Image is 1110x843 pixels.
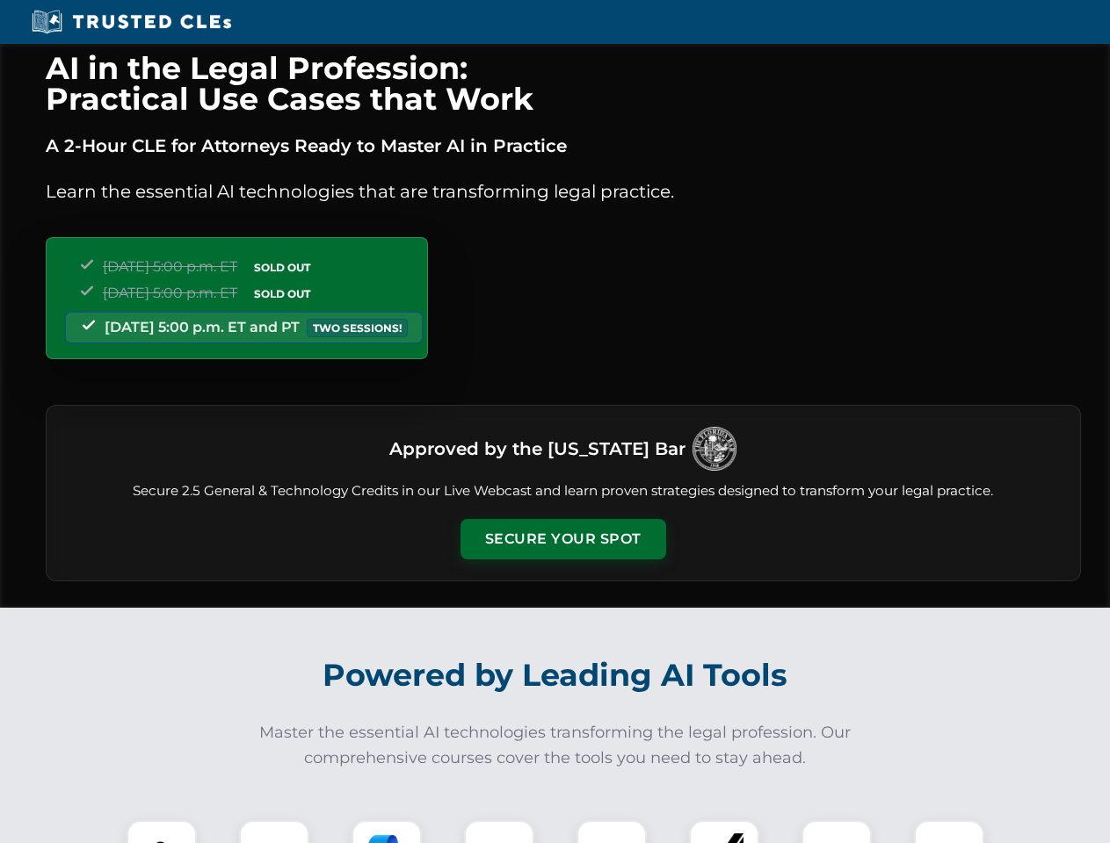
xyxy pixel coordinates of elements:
h3: Approved by the [US_STATE] Bar [389,433,686,465]
p: A 2-Hour CLE for Attorneys Ready to Master AI in Practice [46,132,1081,160]
span: [DATE] 5:00 p.m. ET [103,285,237,301]
p: Secure 2.5 General & Technology Credits in our Live Webcast and learn proven strategies designed ... [68,481,1059,501]
img: Logo [693,427,736,471]
img: Trusted CLEs [26,9,236,35]
p: Master the essential AI technologies transforming the legal profession. Our comprehensive courses... [248,720,863,771]
h1: AI in the Legal Profession: Practical Use Cases that Work [46,53,1081,114]
span: SOLD OUT [248,285,316,303]
span: SOLD OUT [248,258,316,277]
button: Secure Your Spot [461,519,666,559]
span: [DATE] 5:00 p.m. ET [103,258,237,275]
p: Learn the essential AI technologies that are transforming legal practice. [46,177,1081,205]
h2: Powered by Leading AI Tools [69,645,1042,706]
